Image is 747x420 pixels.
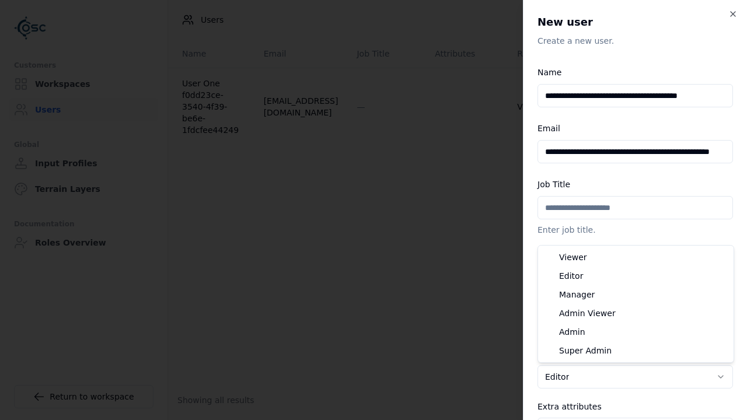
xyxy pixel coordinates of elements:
span: Viewer [559,251,587,263]
span: Admin Viewer [559,307,616,319]
span: Admin [559,326,585,338]
span: Super Admin [559,345,612,356]
span: Manager [559,289,595,300]
span: Editor [559,270,583,282]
